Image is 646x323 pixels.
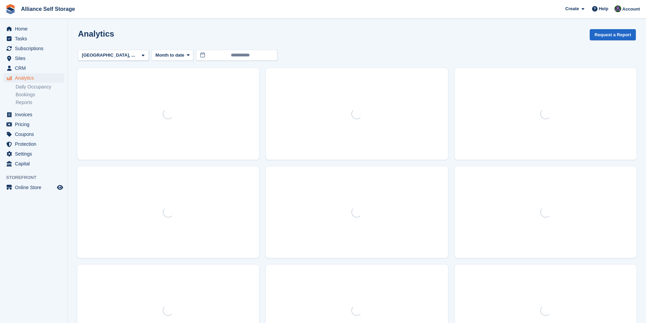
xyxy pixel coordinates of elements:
[15,183,56,192] span: Online Store
[15,159,56,168] span: Capital
[3,63,64,73] a: menu
[3,159,64,168] a: menu
[599,5,608,12] span: Help
[614,5,621,12] img: Romilly Norton
[15,24,56,34] span: Home
[6,174,67,181] span: Storefront
[56,183,64,191] a: Preview store
[15,44,56,53] span: Subscriptions
[16,99,64,106] a: Reports
[3,149,64,159] a: menu
[590,29,636,40] button: Request a Report
[3,54,64,63] a: menu
[15,34,56,43] span: Tasks
[3,73,64,83] a: menu
[3,34,64,43] a: menu
[3,44,64,53] a: menu
[3,24,64,34] a: menu
[3,110,64,119] a: menu
[15,54,56,63] span: Sites
[18,3,78,15] a: Alliance Self Storage
[78,29,114,38] h2: Analytics
[16,92,64,98] a: Bookings
[5,4,16,14] img: stora-icon-8386f47178a22dfd0bd8f6a31ec36ba5ce8667c1dd55bd0f319d3a0aa187defe.svg
[15,63,56,73] span: CRM
[565,5,579,12] span: Create
[15,149,56,159] span: Settings
[3,183,64,192] a: menu
[15,73,56,83] span: Analytics
[15,139,56,149] span: Protection
[15,110,56,119] span: Invoices
[15,120,56,129] span: Pricing
[152,50,193,61] button: Month to date
[16,84,64,90] a: Daily Occupancy
[155,52,184,59] span: Month to date
[3,120,64,129] a: menu
[622,6,640,13] span: Account
[3,129,64,139] a: menu
[3,139,64,149] a: menu
[81,52,138,59] div: [GEOGRAPHIC_DATA], ...
[15,129,56,139] span: Coupons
